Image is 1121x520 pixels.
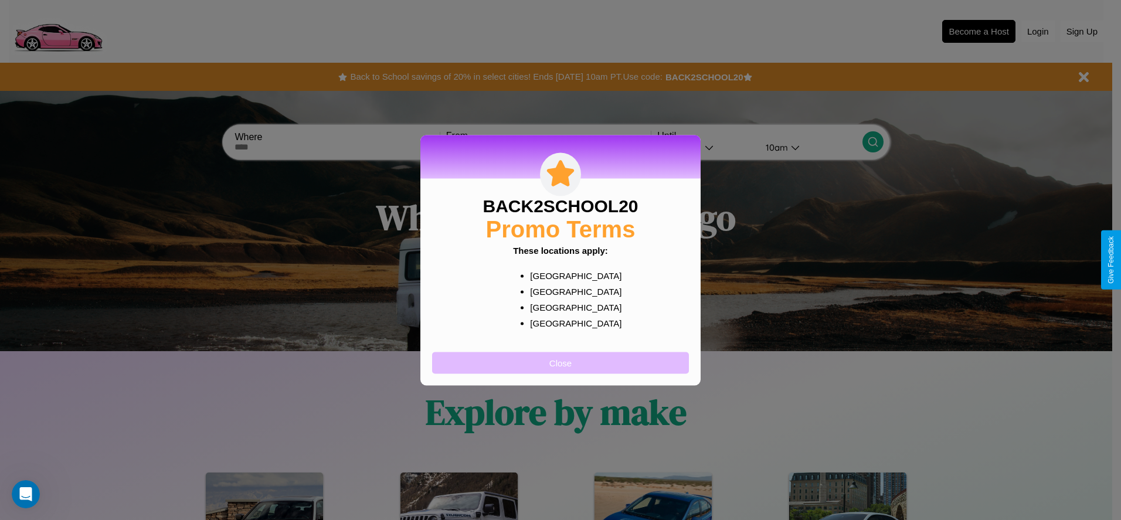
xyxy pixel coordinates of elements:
p: [GEOGRAPHIC_DATA] [530,315,614,331]
div: Give Feedback [1107,236,1115,284]
p: [GEOGRAPHIC_DATA] [530,299,614,315]
button: Close [432,352,689,373]
iframe: Intercom live chat [12,480,40,508]
p: [GEOGRAPHIC_DATA] [530,267,614,283]
p: [GEOGRAPHIC_DATA] [530,283,614,299]
h3: BACK2SCHOOL20 [483,196,638,216]
b: These locations apply: [513,245,608,255]
h2: Promo Terms [486,216,636,242]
